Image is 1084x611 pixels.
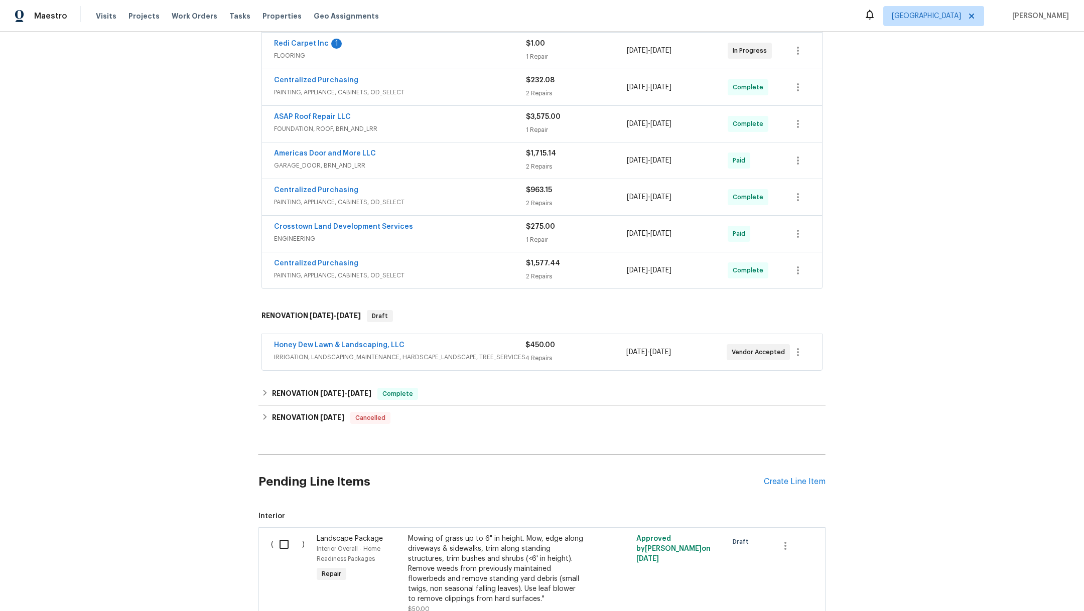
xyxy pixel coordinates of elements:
span: Landscape Package [317,535,383,542]
span: - [626,347,671,357]
span: Complete [733,265,767,275]
div: 4 Repairs [525,353,626,363]
span: Projects [128,11,160,21]
span: Approved by [PERSON_NAME] on [636,535,711,562]
span: $275.00 [526,223,555,230]
div: RENOVATION [DATE]-[DATE]Draft [258,300,826,332]
span: [DATE] [627,120,648,127]
span: Complete [733,192,767,202]
h6: RENOVATION [261,310,361,322]
span: [DATE] [650,157,671,164]
span: [DATE] [650,230,671,237]
span: $3,575.00 [526,113,561,120]
span: - [627,119,671,129]
div: 1 Repair [526,235,627,245]
span: [DATE] [636,555,659,562]
span: Interior [258,511,826,521]
span: FLOORING [274,51,526,61]
a: Redi Carpet Inc [274,40,329,47]
span: Interior Overall - Home Readiness Packages [317,546,380,562]
span: IRRIGATION, LANDSCAPING_MAINTENANCE, HARDSCAPE_LANDSCAPE, TREE_SERVICES [274,352,525,362]
div: 1 Repair [526,125,627,135]
span: PAINTING, APPLIANCE, CABINETS, OD_SELECT [274,87,526,97]
span: [DATE] [627,267,648,274]
span: [DATE] [310,312,334,319]
span: Properties [262,11,302,21]
span: Complete [733,119,767,129]
div: Create Line Item [764,477,826,487]
span: Geo Assignments [314,11,379,21]
div: 1 [331,39,342,49]
span: Complete [378,389,417,399]
div: RENOVATION [DATE]-[DATE]Complete [258,382,826,406]
span: [DATE] [627,84,648,91]
span: [PERSON_NAME] [1008,11,1069,21]
span: Visits [96,11,116,21]
h6: RENOVATION [272,388,371,400]
h2: Pending Line Items [258,459,764,505]
span: GARAGE_DOOR, BRN_AND_LRR [274,161,526,171]
span: Draft [733,537,753,547]
div: 2 Repairs [526,198,627,208]
a: Centralized Purchasing [274,77,358,84]
span: PAINTING, APPLIANCE, CABINETS, OD_SELECT [274,270,526,280]
span: Tasks [229,13,250,20]
span: [DATE] [320,390,344,397]
a: ASAP Roof Repair LLC [274,113,351,120]
h6: RENOVATION [272,412,344,424]
span: [DATE] [650,120,671,127]
span: - [310,312,361,319]
span: - [627,46,671,56]
span: $1,715.14 [526,150,556,157]
span: In Progress [733,46,771,56]
span: Paid [733,229,749,239]
span: - [627,82,671,92]
span: Work Orders [172,11,217,21]
span: - [627,192,671,202]
span: Complete [733,82,767,92]
span: Cancelled [351,413,389,423]
a: Centralized Purchasing [274,260,358,267]
div: 2 Repairs [526,162,627,172]
span: [DATE] [627,47,648,54]
span: [DATE] [650,267,671,274]
span: FOUNDATION, ROOF, BRN_AND_LRR [274,124,526,134]
div: 1 Repair [526,52,627,62]
span: Repair [318,569,345,579]
span: $1.00 [526,40,545,47]
div: Mowing of grass up to 6" in height. Mow, edge along driveways & sidewalks, trim along standing st... [408,534,585,604]
span: $963.15 [526,187,552,194]
span: Draft [368,311,392,321]
span: [DATE] [347,390,371,397]
span: ENGINEERING [274,234,526,244]
a: Centralized Purchasing [274,187,358,194]
div: RENOVATION [DATE]Cancelled [258,406,826,430]
span: - [627,156,671,166]
span: [DATE] [650,194,671,201]
span: PAINTING, APPLIANCE, CABINETS, OD_SELECT [274,197,526,207]
div: 2 Repairs [526,88,627,98]
span: [DATE] [320,414,344,421]
span: [DATE] [626,349,647,356]
span: $1,577.44 [526,260,560,267]
div: 2 Repairs [526,271,627,281]
span: [DATE] [337,312,361,319]
span: $450.00 [525,342,555,349]
span: - [320,390,371,397]
span: $232.08 [526,77,555,84]
a: Honey Dew Lawn & Landscaping, LLC [274,342,404,349]
span: [DATE] [650,349,671,356]
span: [DATE] [627,157,648,164]
span: Paid [733,156,749,166]
span: [DATE] [650,47,671,54]
a: Americas Door and More LLC [274,150,376,157]
span: [GEOGRAPHIC_DATA] [892,11,961,21]
span: Maestro [34,11,67,21]
span: Vendor Accepted [732,347,789,357]
span: [DATE] [627,230,648,237]
span: [DATE] [627,194,648,201]
a: Crosstown Land Development Services [274,223,413,230]
span: [DATE] [650,84,671,91]
span: - [627,265,671,275]
span: - [627,229,671,239]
